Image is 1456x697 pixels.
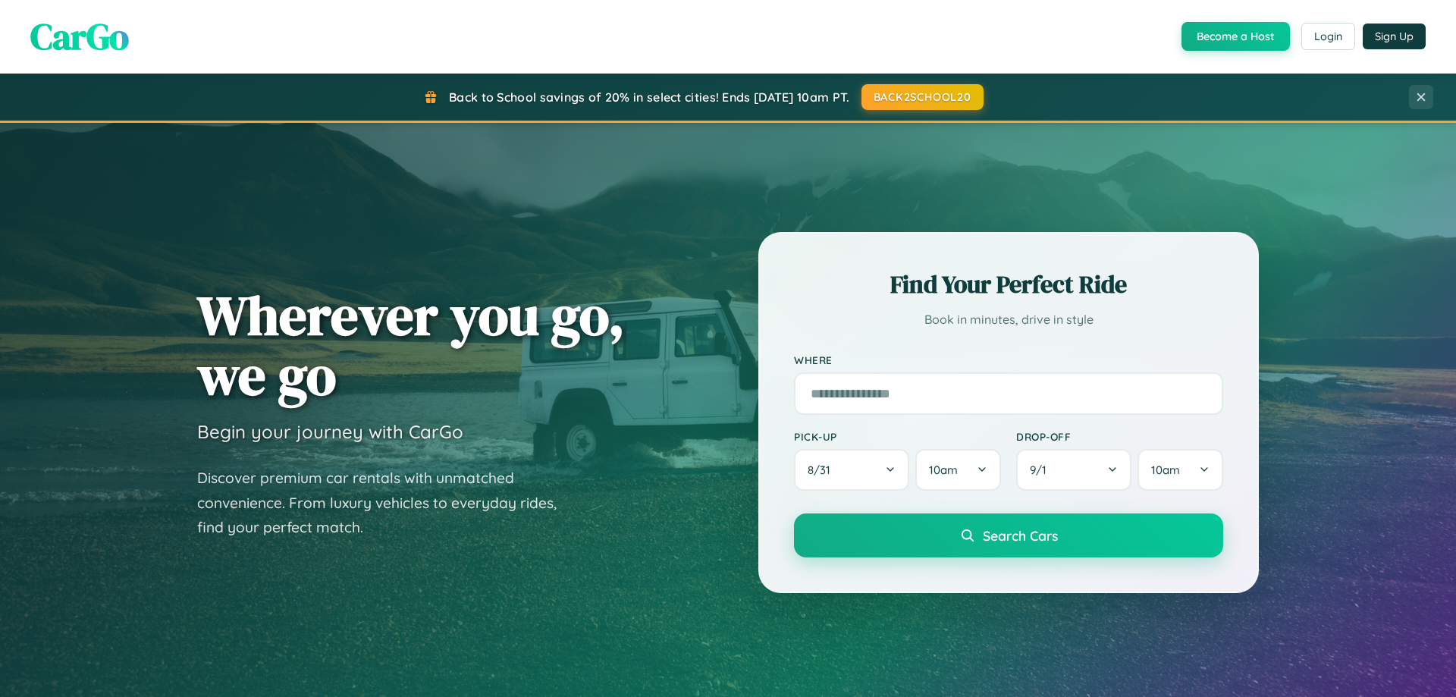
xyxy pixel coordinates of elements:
span: 9 / 1 [1030,463,1054,477]
p: Discover premium car rentals with unmatched convenience. From luxury vehicles to everyday rides, ... [197,466,576,540]
label: Where [794,353,1223,366]
button: BACK2SCHOOL20 [861,84,984,110]
h1: Wherever you go, we go [197,285,625,405]
button: 10am [1137,449,1223,491]
h3: Begin your journey with CarGo [197,420,463,443]
span: 10am [929,463,958,477]
p: Book in minutes, drive in style [794,309,1223,331]
button: Become a Host [1181,22,1290,51]
button: 10am [915,449,1001,491]
span: Back to School savings of 20% in select cities! Ends [DATE] 10am PT. [449,89,849,105]
button: Login [1301,23,1355,50]
label: Pick-up [794,430,1001,443]
button: 9/1 [1016,449,1131,491]
span: 10am [1151,463,1180,477]
span: 8 / 31 [808,463,838,477]
button: 8/31 [794,449,909,491]
button: Search Cars [794,513,1223,557]
span: CarGo [30,11,129,61]
h2: Find Your Perfect Ride [794,268,1223,301]
label: Drop-off [1016,430,1223,443]
span: Search Cars [983,527,1058,544]
button: Sign Up [1363,24,1426,49]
